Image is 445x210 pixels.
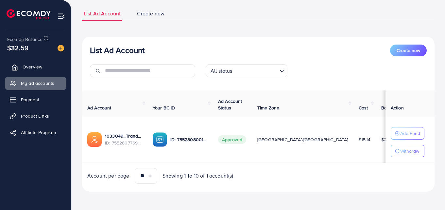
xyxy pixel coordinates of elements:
span: All status [209,66,234,76]
span: $15.14 [359,136,371,143]
span: Showing 1 To 10 of 1 account(s) [163,172,233,180]
span: Time Zone [257,105,279,111]
span: [GEOGRAPHIC_DATA]/[GEOGRAPHIC_DATA] [257,136,348,143]
img: logo [7,9,51,19]
span: Create new [397,47,420,54]
span: Cost [359,105,368,111]
span: Create new [137,10,164,17]
p: Withdraw [400,147,419,155]
a: 1033049_Trand Era_1758525235875 [105,133,142,139]
button: Add Fund [391,127,424,140]
a: Affiliate Program [5,126,66,139]
div: Search for option [206,64,287,77]
button: Create new [390,45,427,56]
a: Overview [5,60,66,73]
span: Ecomdy Balance [7,36,43,43]
iframe: Chat [417,181,440,205]
p: ID: 7552808001163968529 [170,136,208,143]
span: Approved [218,135,246,144]
span: My ad accounts [21,80,54,86]
a: Payment [5,93,66,106]
button: Withdraw [391,145,424,157]
span: Overview [23,64,42,70]
span: Your BC ID [153,105,175,111]
a: My ad accounts [5,77,66,90]
span: Ad Account [87,105,111,111]
h3: List Ad Account [90,46,145,55]
span: Account per page [87,172,129,180]
span: Ad Account Status [218,98,242,111]
span: ID: 7552807769917669384 [105,140,142,146]
span: Action [391,105,404,111]
span: $32.59 [7,43,28,52]
span: Affiliate Program [21,129,56,136]
span: Product Links [21,113,49,119]
img: ic-ads-acc.e4c84228.svg [87,132,102,147]
span: List Ad Account [84,10,121,17]
img: ic-ba-acc.ded83a64.svg [153,132,167,147]
span: Payment [21,96,39,103]
div: <span class='underline'>1033049_Trand Era_1758525235875</span></br>7552807769917669384 [105,133,142,146]
a: Product Links [5,109,66,123]
input: Search for option [234,65,277,76]
img: menu [58,12,65,20]
img: image [58,45,64,51]
p: Add Fund [400,129,420,137]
